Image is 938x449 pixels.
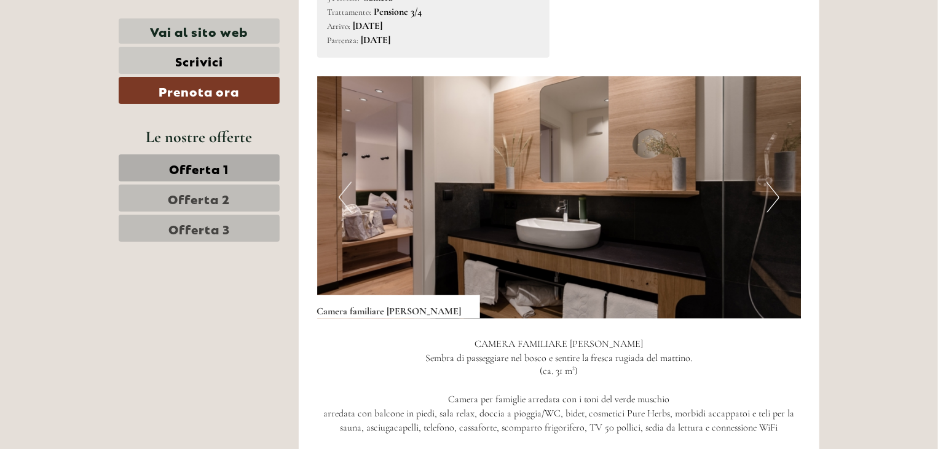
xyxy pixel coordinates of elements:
[339,182,352,213] button: Previous
[119,47,280,74] a: Scrivici
[361,34,391,46] b: [DATE]
[317,295,480,319] div: Camera familiare [PERSON_NAME]
[119,18,280,44] a: Vai al sito web
[374,6,422,18] b: Pensione 3/4
[328,35,359,46] small: Partenza:
[328,7,372,17] small: Trattamento:
[353,20,383,32] b: [DATE]
[170,159,229,177] span: Offerta 1
[767,182,779,213] button: Next
[317,76,802,319] img: image
[119,125,280,148] div: Le nostre offerte
[168,220,230,237] span: Offerta 3
[328,21,351,31] small: Arrivo:
[119,77,280,104] a: Prenota ora
[317,337,802,435] p: CAMERA FAMILIARE [PERSON_NAME] Sembra di passeggiare nel bosco e sentire la fresca rugiada del ma...
[168,189,231,207] span: Offerta 2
